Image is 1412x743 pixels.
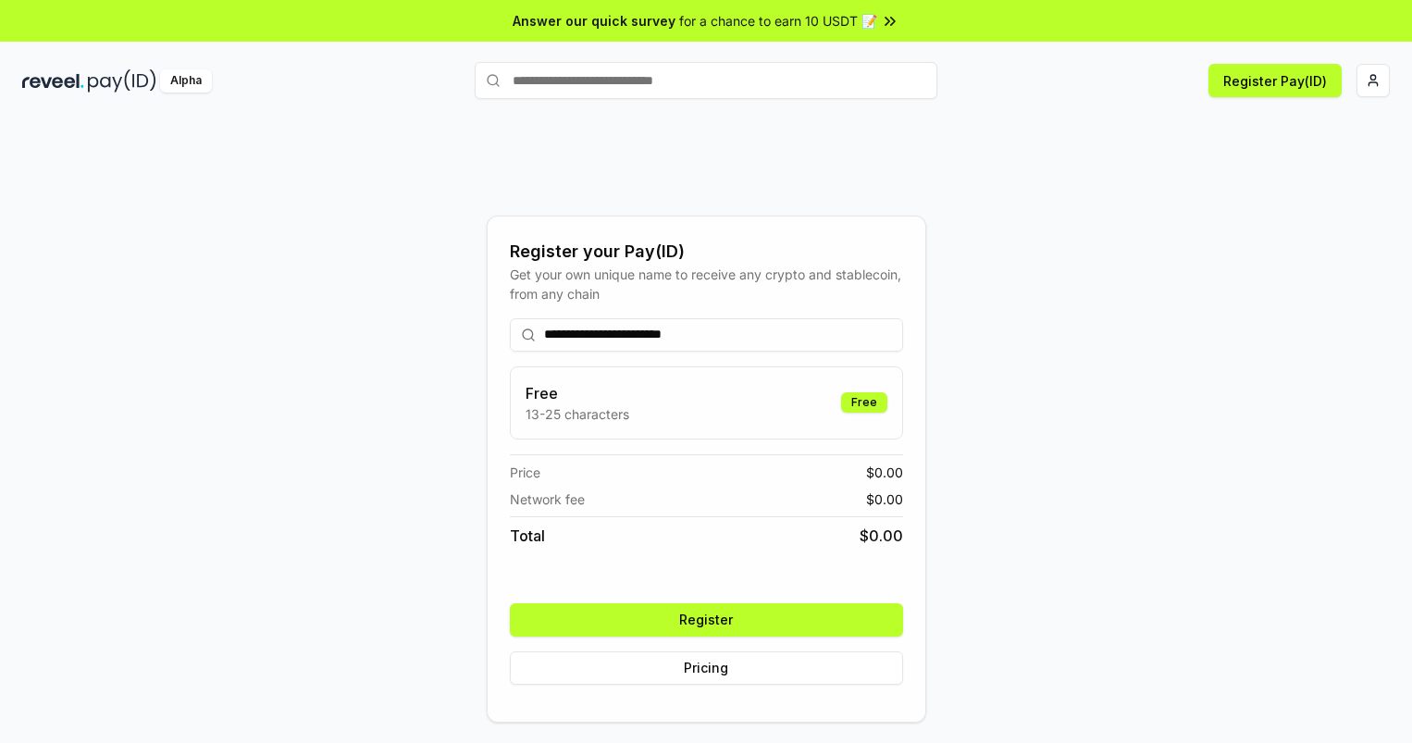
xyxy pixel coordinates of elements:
[513,11,675,31] span: Answer our quick survey
[866,463,903,482] span: $ 0.00
[841,392,887,413] div: Free
[679,11,877,31] span: for a chance to earn 10 USDT 📝
[22,69,84,93] img: reveel_dark
[860,525,903,547] span: $ 0.00
[526,404,629,424] p: 13-25 characters
[510,239,903,265] div: Register your Pay(ID)
[1208,64,1342,97] button: Register Pay(ID)
[510,603,903,637] button: Register
[510,463,540,482] span: Price
[510,265,903,303] div: Get your own unique name to receive any crypto and stablecoin, from any chain
[510,651,903,685] button: Pricing
[88,69,156,93] img: pay_id
[160,69,212,93] div: Alpha
[866,489,903,509] span: $ 0.00
[526,382,629,404] h3: Free
[510,525,545,547] span: Total
[510,489,585,509] span: Network fee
